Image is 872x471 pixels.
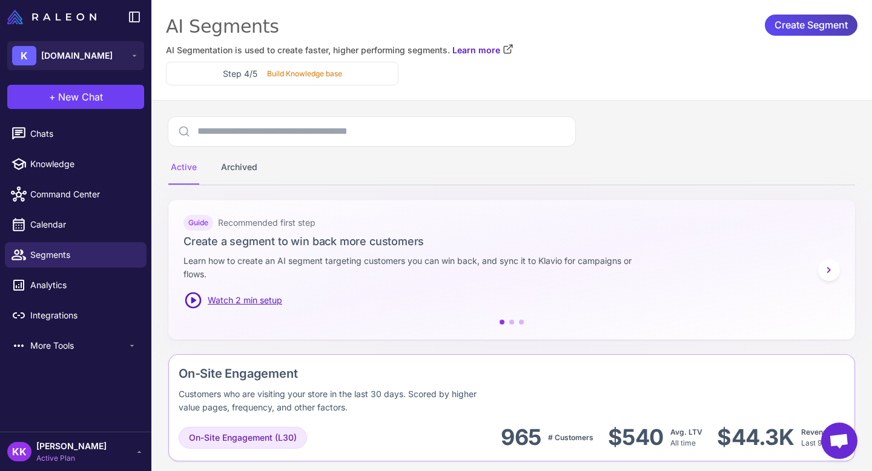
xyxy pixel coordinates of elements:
span: Analytics [30,278,137,292]
span: On-Site Engagement (L30) [189,431,297,444]
div: On-Site Engagement [179,364,648,383]
div: Active [168,151,199,185]
span: Knowledge [30,157,137,171]
a: Segments [5,242,147,268]
span: + [49,90,56,104]
div: K [12,46,36,65]
a: Integrations [5,303,147,328]
p: Learn how to create an AI segment targeting customers you can win back, and sync it to Klavio for... [183,254,649,281]
h3: Create a segment to win back more customers [183,233,840,249]
div: Customers who are visiting your store in the last 30 days. Scored by higher value pages, frequenc... [179,387,492,414]
span: Avg. LTV [670,427,702,436]
img: Raleon Logo [7,10,96,24]
a: Chats [5,121,147,147]
div: $540 [608,424,663,451]
span: [DOMAIN_NAME] [41,49,113,62]
a: Calendar [5,212,147,237]
button: +New Chat [7,85,144,109]
div: All time [670,427,702,449]
span: Recommended first step [218,216,315,229]
span: Segments [30,248,137,262]
span: Revenue [801,427,831,436]
div: Archived [219,151,260,185]
span: Active Plan [36,453,107,464]
div: AI Segments [166,15,857,39]
span: Watch 2 min setup [208,294,282,307]
span: Chats [30,127,137,140]
div: Guide [183,215,213,231]
span: Calendar [30,218,137,231]
button: K[DOMAIN_NAME] [7,41,144,70]
span: Command Center [30,188,137,201]
a: Learn more [452,44,514,57]
a: Open chat [821,423,857,459]
span: AI Segmentation is used to create faster, higher performing segments. [166,44,450,57]
p: Build Knowledge base [267,68,342,79]
a: Knowledge [5,151,147,177]
div: 965 [501,424,541,451]
span: Integrations [30,309,137,322]
div: Last 90 days [801,427,845,449]
div: KK [7,442,31,461]
span: New Chat [58,90,103,104]
a: Analytics [5,272,147,298]
span: [PERSON_NAME] [36,440,107,453]
a: Command Center [5,182,147,207]
span: More Tools [30,339,127,352]
span: Create Segment [775,15,848,36]
div: $44.3K [717,424,794,451]
h3: Step 4/5 [223,67,257,80]
span: # Customers [548,433,593,442]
